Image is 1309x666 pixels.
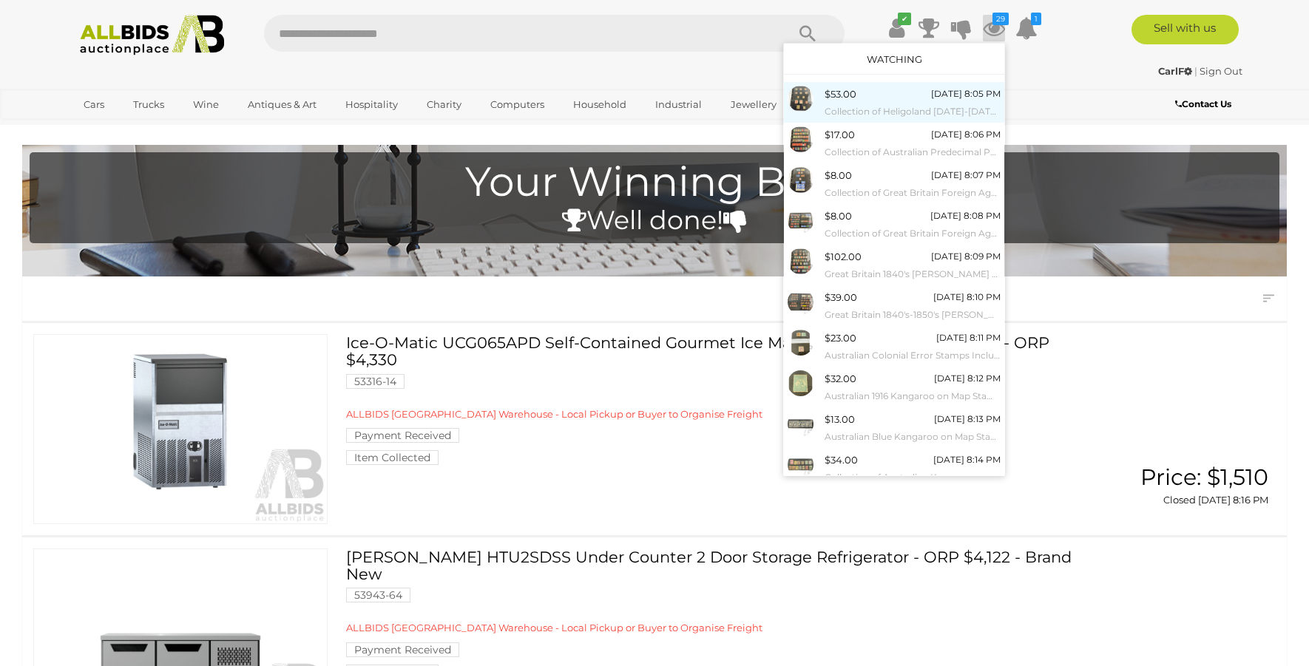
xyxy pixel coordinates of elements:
a: Household [564,92,636,117]
span: $34.00 [825,454,858,466]
small: Collection of Heligoland [DATE]-[DATE] Stamps Including Embossed, Mint/Hinged, Errors [825,103,1001,120]
a: 29 [983,15,1005,41]
a: Hospitality [336,92,407,117]
img: 51940-238a.jpeg [788,289,814,315]
img: 51940-235a.jpeg [788,411,814,437]
a: CarlF [1158,65,1194,77]
img: 51940-242a.jpeg [788,126,814,152]
strong: CarlF [1158,65,1192,77]
a: Sell with us [1132,15,1239,44]
img: 51940-237a.jpeg [788,330,814,356]
small: Great Britain 1840's [PERSON_NAME] Blacks, Reds, and Blue Stamps Including Maltese Cross, Blued P... [825,266,1001,282]
a: Sign Out [1200,65,1242,77]
img: 51940-239a.jpeg [788,248,814,274]
a: $8.00 [DATE] 8:08 PM Collection of Great Britain Foreign Agencies Stamps Including [GEOGRAPHIC_DA... [784,204,1004,245]
span: Price: $1,510 [1140,463,1268,491]
a: Industrial [646,92,711,117]
div: [DATE] 8:06 PM [931,126,1001,143]
a: Trucks [124,92,174,117]
h4: Well done! [37,206,1272,235]
small: Collection of Australian Predecimal Perfin Stamps Including QV, KGVI, QE2 [825,144,1001,160]
a: Watching [867,53,922,65]
small: Collection of Australian Kangaroo on Map Stamps, Official Service Perfins, Half [PERSON_NAME] to ... [825,469,1001,486]
span: $39.00 [825,291,857,303]
span: $8.00 [825,169,852,181]
div: [DATE] 8:08 PM [930,208,1001,224]
i: ✔ [898,13,911,25]
span: $32.00 [825,373,856,384]
span: $8.00 [825,210,852,222]
div: [DATE] 8:14 PM [933,452,1001,468]
a: Charity [417,92,471,117]
a: Ice-O-Matic UCG065APD Self-Contained Gourmet Ice Makers with Pump-Out-Drain - ORP $4,330 53316-14... [357,334,1066,465]
a: $102.00 [DATE] 8:09 PM Great Britain 1840's [PERSON_NAME] Blacks, Reds, and Blue Stamps Including... [784,245,1004,285]
a: $53.00 [DATE] 8:05 PM Collection of Heligoland [DATE]-[DATE] Stamps Including Embossed, Mint/Hing... [784,82,1004,123]
span: | [1194,65,1197,77]
img: 51940-243a.jpeg [788,86,814,112]
a: Jewellery [721,92,786,117]
div: [DATE] 8:07 PM [931,167,1001,183]
small: Collection of Great Britain Foreign Agency Stamps - [GEOGRAPHIC_DATA], Mint/Hinged, KGV, KGVI, QE... [825,185,1001,201]
a: 1 [1015,15,1038,41]
a: $8.00 [DATE] 8:07 PM Collection of Great Britain Foreign Agency Stamps - [GEOGRAPHIC_DATA], Mint/... [784,163,1004,204]
div: [DATE] 8:10 PM [933,289,1001,305]
a: $17.00 [DATE] 8:06 PM Collection of Australian Predecimal Perfin Stamps Including QV, KGVI, QE2 [784,123,1004,163]
a: $34.00 [DATE] 8:14 PM Collection of Australian Kangaroo on Map Stamps, Official Service Perfins, ... [784,448,1004,489]
a: Contact Us [1175,96,1235,112]
small: Collection of Great Britain Foreign Agencies Stamps Including [GEOGRAPHIC_DATA] and [GEOGRAPHIC_D... [825,225,1001,242]
a: [GEOGRAPHIC_DATA] [74,117,198,141]
a: ✔ [885,15,907,41]
a: Wine [183,92,229,117]
a: $23.00 [DATE] 8:11 PM Australian Colonial Error Stamps Including [GEOGRAPHIC_DATA] QV Mauve Sixpe... [784,326,1004,367]
b: Contact Us [1175,98,1231,109]
a: $32.00 [DATE] 8:12 PM Australian 1916 Kangaroo on Map Stamp, Mint, One Shilling, Third Watermark [784,367,1004,407]
span: $53.00 [825,88,856,100]
small: Australian Colonial Error Stamps Including [GEOGRAPHIC_DATA] QV Mauve Sixpence Imperforate Margin... [825,347,1001,364]
span: $13.00 [825,413,855,425]
a: Price: $1,510 Closed [DATE] 8:16 PM [1087,465,1272,507]
small: Great Britain 1840's-1850's [PERSON_NAME] Red Stamp Collection Including Maltese Cross, Various P... [825,307,1001,323]
small: Australian 1916 Kangaroo on Map Stamp, Mint, One Shilling, Third Watermark [825,388,1001,404]
span: $102.00 [825,251,862,262]
a: Cars [74,92,114,117]
img: 51940-234a.jpeg [788,452,814,478]
div: [DATE] 8:11 PM [936,330,1001,346]
img: 51940-236a.jpeg [788,370,814,396]
img: 51940-240a.jpeg [788,208,814,234]
div: [DATE] 8:09 PM [931,248,1001,265]
span: $23.00 [825,332,856,344]
img: Allbids.com.au [72,15,232,55]
small: Australian Blue Kangaroo on Map Stamps Strip of Five, Intense Indigo [825,429,1001,445]
div: [DATE] 8:05 PM [931,86,1001,102]
div: [DATE] 8:13 PM [934,411,1001,427]
i: 1 [1031,13,1041,25]
a: $13.00 [DATE] 8:13 PM Australian Blue Kangaroo on Map Stamps Strip of Five, Intense Indigo [784,407,1004,448]
a: $39.00 [DATE] 8:10 PM Great Britain 1840's-1850's [PERSON_NAME] Red Stamp Collection Including Ma... [784,285,1004,326]
a: Computers [481,92,554,117]
a: Antiques & Art [238,92,326,117]
span: $17.00 [825,129,855,140]
h1: Your Winning Bids [37,160,1272,205]
i: 29 [992,13,1009,25]
img: 51940-241a.jpeg [788,167,814,193]
div: [DATE] 8:12 PM [934,370,1001,387]
button: Search [771,15,845,52]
